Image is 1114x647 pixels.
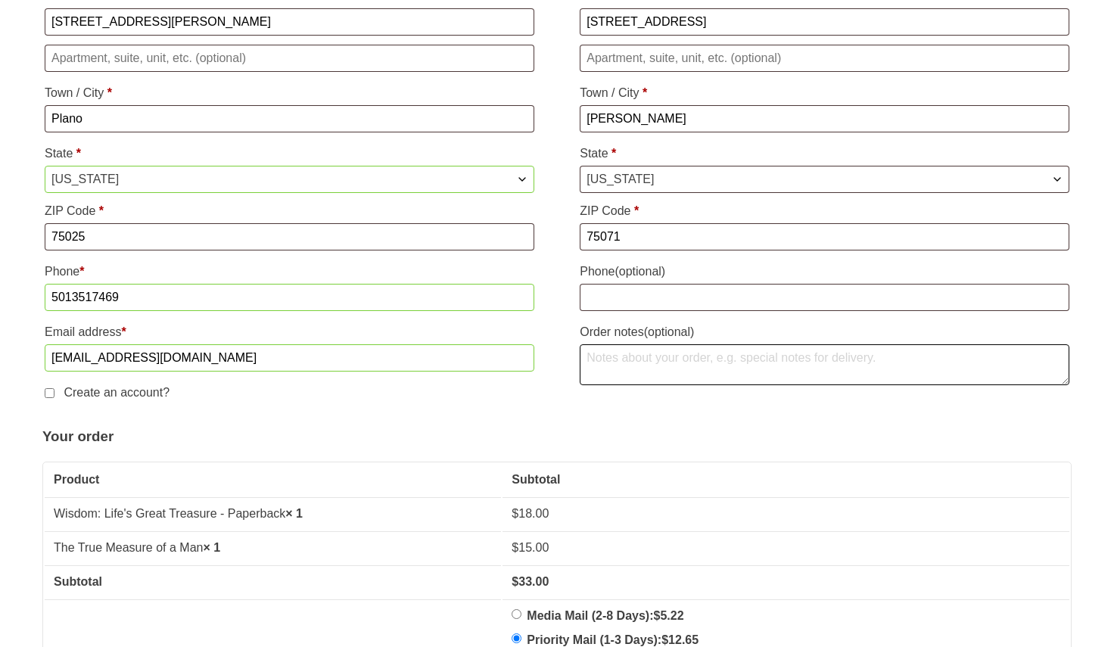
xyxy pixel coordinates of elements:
[203,541,220,554] strong: × 1
[512,507,549,520] bdi: 18.00
[45,497,501,530] td: Wisdom: Life's Great Treasure - Paperback
[512,575,518,588] span: $
[45,464,501,496] th: Product
[512,541,549,554] bdi: 15.00
[580,45,1069,72] input: Apartment, suite, unit, etc. (optional)
[285,507,303,520] strong: × 1
[64,386,170,399] span: Create an account?
[527,609,683,622] label: Media Mail (2-8 Days):
[45,260,534,284] label: Phone
[45,388,54,398] input: Create an account?
[45,166,534,193] span: State
[580,199,1069,223] label: ZIP Code
[580,260,1069,284] label: Phone
[503,464,1069,496] th: Subtotal
[45,320,534,344] label: Email address
[42,426,1072,447] h3: Your order
[654,609,661,622] span: $
[527,633,699,646] label: Priority Mail (1-3 Days):
[580,166,1069,193] span: State
[580,142,1069,166] label: State
[615,265,665,278] span: (optional)
[580,8,1069,36] input: House number and street name
[512,541,518,554] span: $
[644,325,695,338] span: (optional)
[512,575,549,588] bdi: 33.00
[580,81,1069,105] label: Town / City
[45,199,534,223] label: ZIP Code
[45,81,534,105] label: Town / City
[661,633,699,646] bdi: 12.65
[654,609,684,622] bdi: 5.22
[580,320,1069,344] label: Order notes
[580,166,1069,192] span: Texas
[45,142,534,166] label: State
[45,166,534,192] span: Texas
[512,507,518,520] span: $
[45,8,534,36] input: House number and street name
[661,633,668,646] span: $
[45,45,534,72] input: Apartment, suite, unit, etc. (optional)
[45,531,501,564] td: The True Measure of a Man
[45,565,501,598] th: Subtotal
